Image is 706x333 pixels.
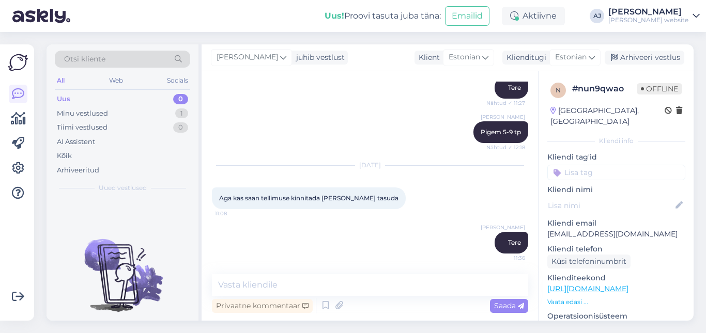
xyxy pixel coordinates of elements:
span: Offline [637,83,682,94]
div: [PERSON_NAME] [608,8,688,16]
div: 0 [173,94,188,104]
div: Küsi telefoninumbrit [547,255,631,268]
span: Nähtud ✓ 11:27 [486,99,525,107]
div: Klient [415,52,440,63]
div: 0 [173,122,188,133]
p: Kliendi email [547,218,685,229]
span: [PERSON_NAME] [217,52,278,63]
p: Vaata edasi ... [547,297,685,307]
p: Kliendi nimi [547,184,685,195]
div: 1 [175,108,188,119]
div: juhib vestlust [292,52,345,63]
div: Arhiveeri vestlus [605,51,684,65]
p: Klienditeekond [547,273,685,283]
a: [PERSON_NAME][PERSON_NAME] website [608,8,700,24]
span: 11:36 [486,254,525,262]
p: Kliendi tag'id [547,152,685,163]
div: Kõik [57,151,72,161]
img: No chats [47,220,198,313]
div: Proovi tasuta juba täna: [325,10,441,22]
span: Estonian [555,52,587,63]
div: [DATE] [212,161,528,170]
input: Lisa nimi [548,200,673,211]
span: [PERSON_NAME] [481,224,525,231]
div: [GEOGRAPHIC_DATA], [GEOGRAPHIC_DATA] [550,105,665,127]
b: Uus! [325,11,344,21]
div: Minu vestlused [57,108,108,119]
div: AI Assistent [57,137,95,147]
div: Uus [57,94,70,104]
p: [EMAIL_ADDRESS][DOMAIN_NAME] [547,229,685,240]
span: Aga kas saan tellimuse kinnitada [PERSON_NAME] tasuda [219,194,398,202]
div: [PERSON_NAME] website [608,16,688,24]
p: Kliendi telefon [547,244,685,255]
div: Kliendi info [547,136,685,146]
input: Lisa tag [547,165,685,180]
div: # nun9qwao [572,83,637,95]
span: Saada [494,301,524,310]
span: Tere [508,84,521,91]
div: All [55,74,67,87]
img: Askly Logo [8,53,28,72]
span: 11:08 [215,210,254,217]
span: Uued vestlused [99,183,147,193]
span: n [556,86,561,94]
span: Estonian [449,52,480,63]
p: Operatsioonisüsteem [547,311,685,322]
span: Pigem 5-9 tp [481,128,521,136]
span: Tere [508,239,521,246]
span: Otsi kliente [64,54,105,65]
button: Emailid [445,6,489,26]
div: Privaatne kommentaar [212,299,313,313]
div: Web [107,74,125,87]
div: AJ [590,9,604,23]
span: [PERSON_NAME] [481,113,525,121]
div: Socials [165,74,190,87]
div: Aktiivne [502,7,565,25]
a: [URL][DOMAIN_NAME] [547,284,628,293]
div: Tiimi vestlused [57,122,108,133]
span: Nähtud ✓ 12:18 [486,144,525,151]
div: Arhiveeritud [57,165,99,176]
div: Klienditugi [502,52,546,63]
